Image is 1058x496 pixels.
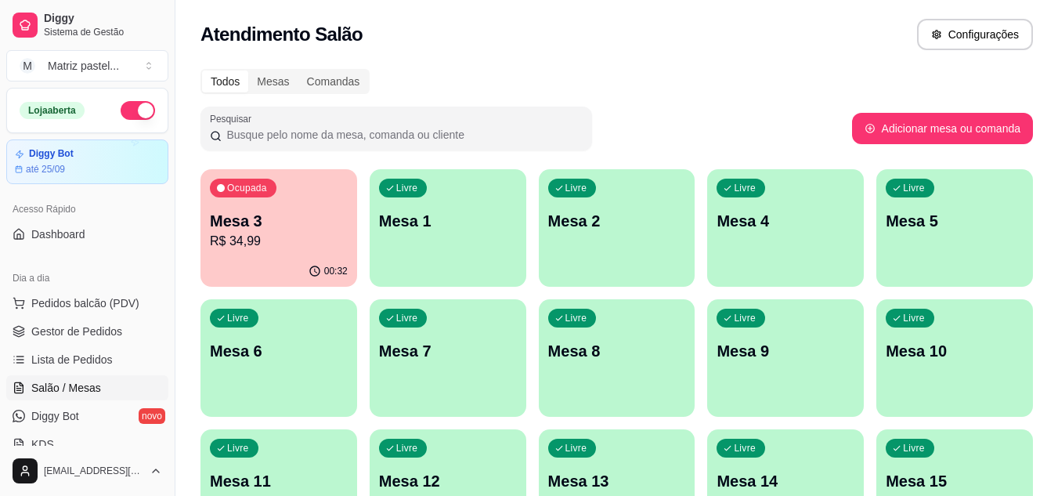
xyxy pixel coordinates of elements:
[6,432,168,457] a: KDS
[248,71,298,92] div: Mesas
[565,442,587,454] p: Livre
[210,340,348,362] p: Mesa 6
[396,182,418,194] p: Livre
[548,340,686,362] p: Mesa 8
[707,169,864,287] button: LivreMesa 4
[548,470,686,492] p: Mesa 13
[886,210,1024,232] p: Mesa 5
[31,380,101,396] span: Salão / Mesas
[222,127,583,143] input: Pesquisar
[903,182,925,194] p: Livre
[565,312,587,324] p: Livre
[903,442,925,454] p: Livre
[6,197,168,222] div: Acesso Rápido
[44,26,162,38] span: Sistema de Gestão
[31,408,79,424] span: Diggy Bot
[717,210,854,232] p: Mesa 4
[707,299,864,417] button: LivreMesa 9
[886,470,1024,492] p: Mesa 15
[210,112,257,125] label: Pesquisar
[6,6,168,44] a: DiggySistema de Gestão
[210,470,348,492] p: Mesa 11
[6,222,168,247] a: Dashboard
[876,299,1033,417] button: LivreMesa 10
[548,210,686,232] p: Mesa 2
[6,319,168,344] a: Gestor de Pedidos
[717,340,854,362] p: Mesa 9
[6,50,168,81] button: Select a team
[20,58,35,74] span: M
[917,19,1033,50] button: Configurações
[200,22,363,47] h2: Atendimento Salão
[539,169,695,287] button: LivreMesa 2
[6,139,168,184] a: Diggy Botaté 25/09
[734,442,756,454] p: Livre
[298,71,369,92] div: Comandas
[44,12,162,26] span: Diggy
[210,210,348,232] p: Mesa 3
[6,404,168,429] a: Diggy Botnovo
[227,442,249,454] p: Livre
[379,340,517,362] p: Mesa 7
[379,210,517,232] p: Mesa 1
[717,470,854,492] p: Mesa 14
[202,71,248,92] div: Todos
[210,232,348,251] p: R$ 34,99
[876,169,1033,287] button: LivreMesa 5
[903,312,925,324] p: Livre
[227,312,249,324] p: Livre
[324,265,348,277] p: 00:32
[31,295,139,311] span: Pedidos balcão (PDV)
[227,182,267,194] p: Ocupada
[31,352,113,367] span: Lista de Pedidos
[396,312,418,324] p: Livre
[6,452,168,490] button: [EMAIL_ADDRESS][DOMAIN_NAME]
[734,312,756,324] p: Livre
[26,163,65,176] article: até 25/09
[48,58,119,74] div: Matriz pastel ...
[379,470,517,492] p: Mesa 12
[20,102,85,119] div: Loja aberta
[31,436,54,452] span: KDS
[29,148,74,160] article: Diggy Bot
[396,442,418,454] p: Livre
[6,347,168,372] a: Lista de Pedidos
[539,299,695,417] button: LivreMesa 8
[370,169,526,287] button: LivreMesa 1
[31,324,122,339] span: Gestor de Pedidos
[734,182,756,194] p: Livre
[200,299,357,417] button: LivreMesa 6
[852,113,1033,144] button: Adicionar mesa ou comanda
[6,291,168,316] button: Pedidos balcão (PDV)
[44,465,143,477] span: [EMAIL_ADDRESS][DOMAIN_NAME]
[200,169,357,287] button: OcupadaMesa 3R$ 34,9900:32
[6,266,168,291] div: Dia a dia
[565,182,587,194] p: Livre
[31,226,85,242] span: Dashboard
[121,101,155,120] button: Alterar Status
[886,340,1024,362] p: Mesa 10
[6,375,168,400] a: Salão / Mesas
[370,299,526,417] button: LivreMesa 7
